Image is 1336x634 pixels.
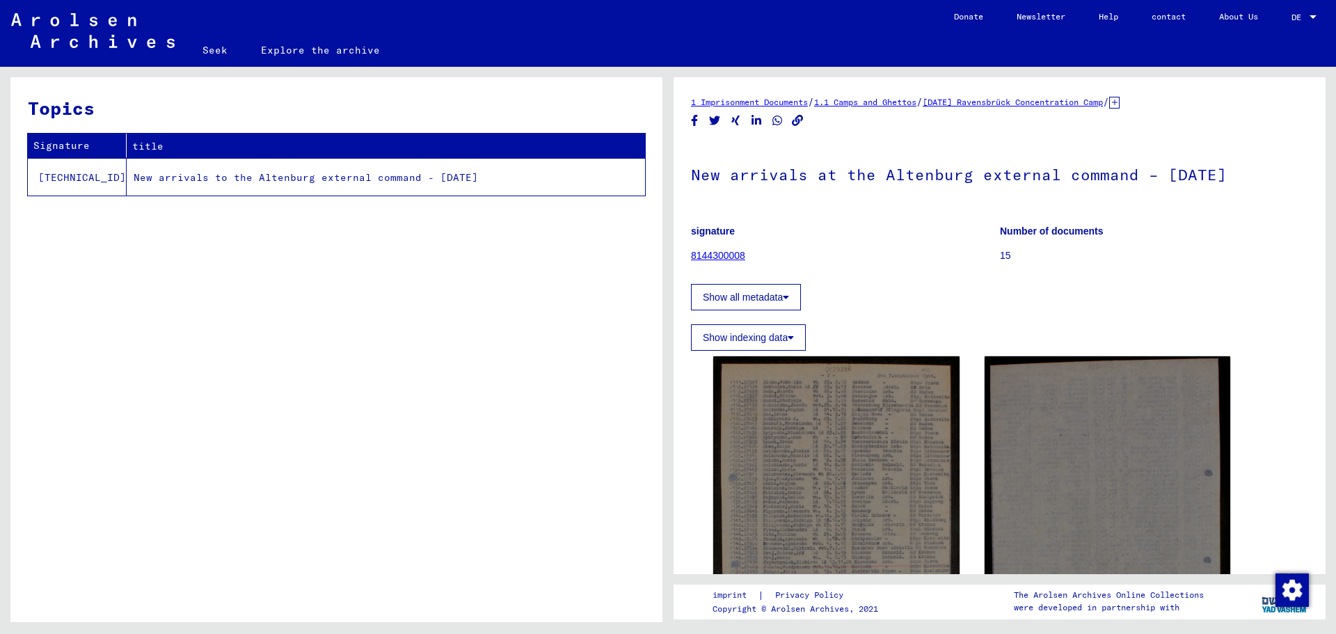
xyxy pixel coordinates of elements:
button: Share on LinkedIn [749,112,764,129]
font: Show indexing data [703,332,788,343]
font: Show all metadata [703,292,783,303]
font: Explore the archive [261,44,380,56]
font: Topics [28,97,95,120]
font: The Arolsen Archives Online Collections [1014,589,1204,600]
font: 15 [1000,250,1011,261]
font: signature [691,225,735,237]
a: Privacy Policy [764,588,860,603]
button: Show indexing data [691,324,806,351]
font: Help [1099,11,1118,22]
a: 8144300008 [691,250,745,261]
font: New arrivals to the Altenburg external command - [DATE] [134,171,478,184]
a: Explore the archive [244,33,397,67]
font: / [916,95,923,108]
font: Donate [954,11,983,22]
font: DE [1291,12,1301,22]
font: title [132,140,164,152]
button: Share on WhatsApp [770,112,785,129]
font: Privacy Policy [775,589,843,600]
font: Seek [202,44,228,56]
font: Newsletter [1017,11,1065,22]
font: Signature [33,139,90,152]
a: 1.1 Camps and Ghettos [814,97,916,107]
font: / [1103,95,1109,108]
font: | [758,589,764,601]
font: contact [1152,11,1186,22]
button: Share on Xing [729,112,743,129]
font: were developed in partnership with [1014,602,1179,612]
font: Copyright © Arolsen Archives, 2021 [713,603,878,614]
font: [TECHNICAL_ID] [38,171,126,184]
font: / [808,95,814,108]
font: About Us [1219,11,1258,22]
font: imprint [713,589,747,600]
div: Change consent [1275,573,1308,606]
a: 1 Imprisonment Documents [691,97,808,107]
a: imprint [713,588,758,603]
font: Number of documents [1000,225,1104,237]
img: Change consent [1275,573,1309,607]
button: Share on Facebook [687,112,702,129]
button: Copy link [790,112,805,129]
button: Show all metadata [691,284,801,310]
font: New arrivals at the Altenburg external command – [DATE] [691,165,1227,184]
button: Share on Twitter [708,112,722,129]
img: Arolsen_neg.svg [11,13,175,48]
img: yv_logo.png [1259,584,1311,619]
a: Seek [186,33,244,67]
a: [DATE] Ravensbrück Concentration Camp [923,97,1103,107]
